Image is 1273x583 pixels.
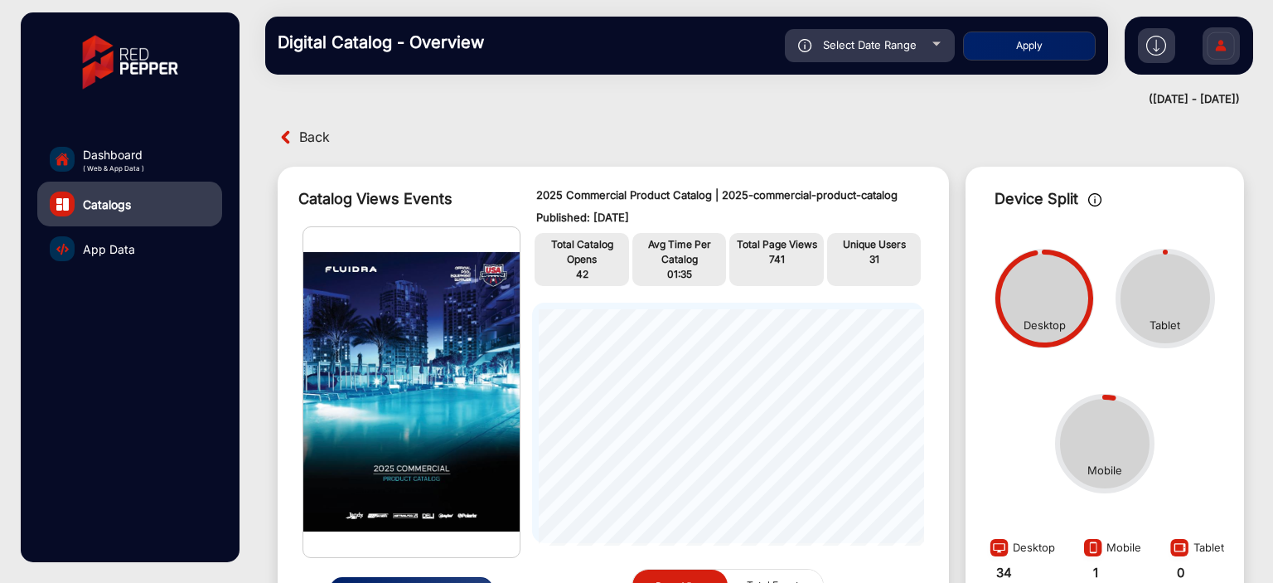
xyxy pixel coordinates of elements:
[667,268,692,280] span: 01:35
[1093,565,1098,581] strong: 1
[985,533,1055,564] div: Desktop
[995,190,1078,207] span: Device Split
[55,152,70,167] img: home
[1079,533,1141,564] div: Mobile
[539,237,625,267] p: Total Catalog Opens
[70,21,190,104] img: vmg-logo
[299,124,330,150] span: Back
[83,163,144,173] span: ( Web & App Data )
[1088,193,1102,206] img: icon
[278,32,510,52] h3: Digital Catalog - Overview
[1150,318,1180,334] div: Tablet
[1165,537,1193,564] img: image
[298,187,503,210] div: Catalog Views Events
[37,226,222,271] a: App Data
[985,537,1013,564] img: image
[303,227,520,557] img: img
[56,198,69,211] img: catalog
[1146,36,1166,56] img: h2download.svg
[37,137,222,182] a: Dashboard( Web & App Data )
[831,237,917,252] p: Unique Users
[56,243,69,255] img: catalog
[1079,537,1106,564] img: image
[249,91,1240,108] div: ([DATE] - [DATE])
[278,129,295,146] img: back arrow
[996,565,1012,581] strong: 34
[83,146,144,163] span: Dashboard
[869,253,879,265] span: 31
[1024,318,1066,334] div: Desktop
[1203,19,1238,77] img: Sign%20Up.svg
[37,182,222,226] a: Catalogs
[1087,463,1122,479] div: Mobile
[576,268,588,280] span: 42
[83,240,135,258] span: App Data
[536,187,921,204] p: 2025 Commercial Product Catalog | 2025-commercial-product-catalog
[536,210,921,226] p: Published: [DATE]
[798,39,812,52] img: icon
[83,196,131,213] span: Catalogs
[823,38,917,51] span: Select Date Range
[1165,533,1224,564] div: Tablet
[733,237,820,252] p: Total Page Views
[769,253,785,265] span: 741
[963,32,1096,61] button: Apply
[636,237,723,267] p: Avg Time Per Catalog
[1177,565,1184,581] strong: 0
